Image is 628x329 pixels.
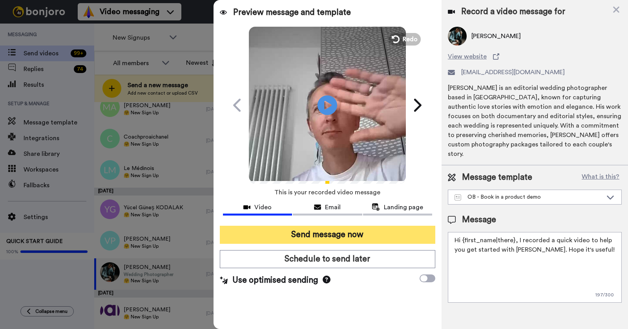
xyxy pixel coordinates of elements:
[455,194,461,201] img: Message-temps.svg
[274,184,380,201] span: This is your recorded video message
[461,68,565,77] span: [EMAIL_ADDRESS][DOMAIN_NAME]
[448,83,622,159] div: [PERSON_NAME] is an editorial wedding photographer based in [GEOGRAPHIC_DATA], known for capturin...
[220,250,435,268] button: Schedule to send later
[448,52,487,61] span: View website
[448,232,622,303] textarea: Hi {first_name|there}, I recorded a quick video to help you get started with [PERSON_NAME]. Hope ...
[254,203,272,212] span: Video
[220,226,435,244] button: Send message now
[232,274,318,286] span: Use optimised sending
[455,193,602,201] div: OB - Book in a product demo
[325,203,341,212] span: Email
[462,214,496,226] span: Message
[462,172,532,183] span: Message template
[384,203,423,212] span: Landing page
[448,52,622,61] a: View website
[579,172,622,183] button: What is this?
